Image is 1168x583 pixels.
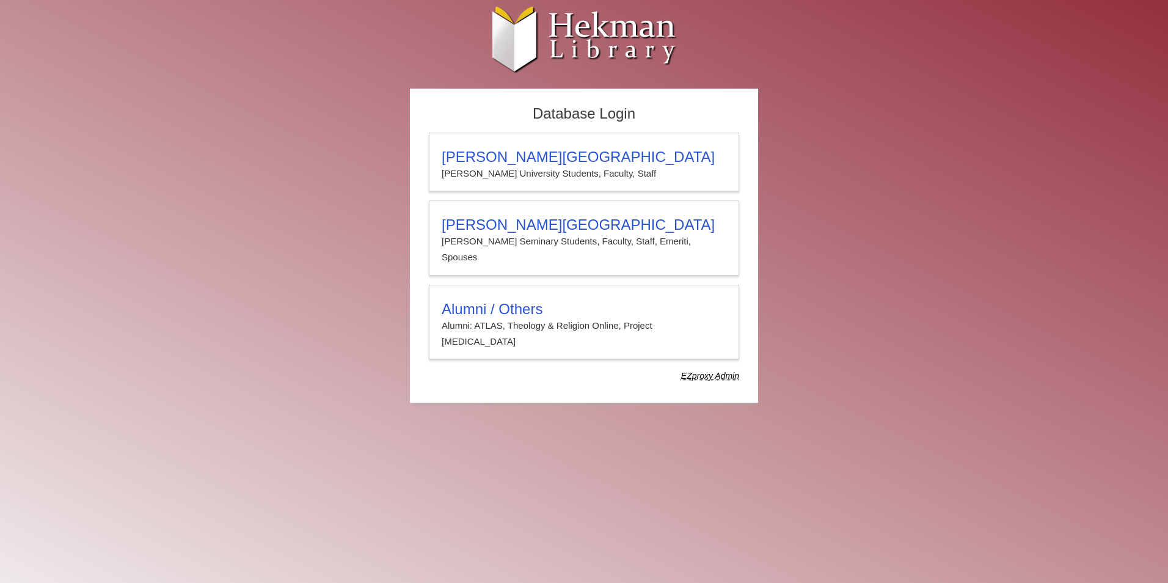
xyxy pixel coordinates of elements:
dfn: Use Alumni login [681,371,739,381]
p: [PERSON_NAME] University Students, Faculty, Staff [442,166,726,182]
h3: [PERSON_NAME][GEOGRAPHIC_DATA] [442,216,726,233]
h3: [PERSON_NAME][GEOGRAPHIC_DATA] [442,148,726,166]
p: Alumni: ATLAS, Theology & Religion Online, Project [MEDICAL_DATA] [442,318,726,350]
a: [PERSON_NAME][GEOGRAPHIC_DATA][PERSON_NAME] Seminary Students, Faculty, Staff, Emeriti, Spouses [429,200,739,276]
h2: Database Login [423,101,745,127]
a: [PERSON_NAME][GEOGRAPHIC_DATA][PERSON_NAME] University Students, Faculty, Staff [429,133,739,191]
h3: Alumni / Others [442,301,726,318]
summary: Alumni / OthersAlumni: ATLAS, Theology & Religion Online, Project [MEDICAL_DATA] [442,301,726,350]
p: [PERSON_NAME] Seminary Students, Faculty, Staff, Emeriti, Spouses [442,233,726,266]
